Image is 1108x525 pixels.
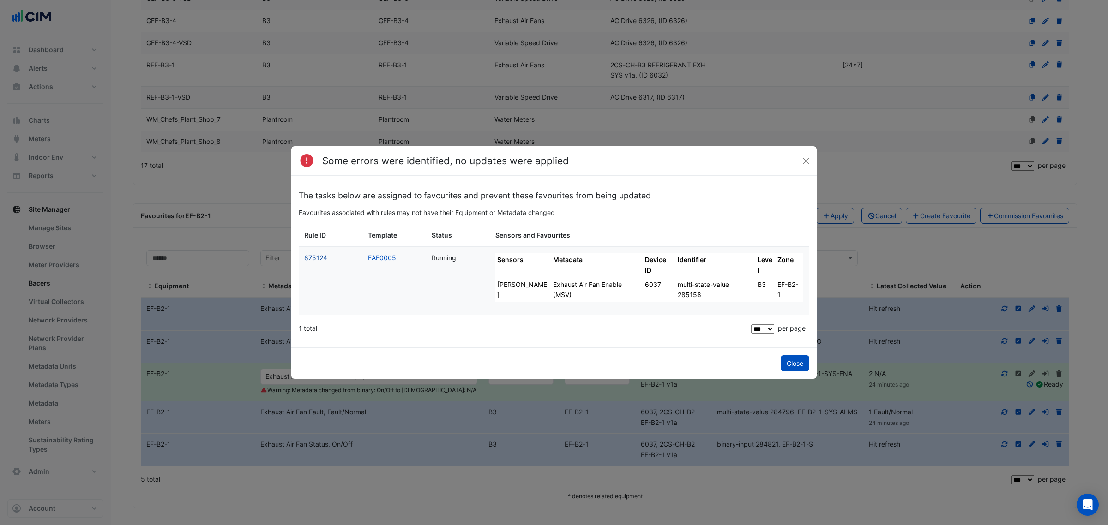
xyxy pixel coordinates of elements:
[643,253,676,278] th: Device ID
[676,253,756,278] th: Identifier
[495,253,551,278] th: Sensors
[368,230,397,241] span: Template
[299,208,809,217] p: Favourites associated with rules may not have their Equipment or Metadata changed
[368,254,396,262] a: EAF0005
[776,278,803,303] td: EF-B2-1
[322,154,569,168] h4: Some errors were identified, no updates were applied
[781,355,809,371] button: Close
[1077,494,1099,516] div: Open Intercom Messenger
[551,253,644,278] th: Metadata
[304,254,327,262] a: 875124
[778,324,806,332] span: per page
[299,317,749,340] div: 1 total
[495,278,551,303] td: [PERSON_NAME]
[432,254,456,262] span: Running
[299,191,809,200] h5: The tasks below are assigned to favourites and prevent these favourites from being updated
[756,278,776,303] td: B3
[776,253,803,278] th: Zone
[432,230,452,241] span: Status
[304,230,326,241] span: Rule ID
[643,278,676,303] td: 6037
[551,278,644,303] td: Exhaust Air Fan Enable (MSV)
[495,230,570,241] span: Sensors and Favourites
[799,154,813,168] button: Close
[756,253,776,278] th: Level
[676,278,756,303] td: multi-state-value 285158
